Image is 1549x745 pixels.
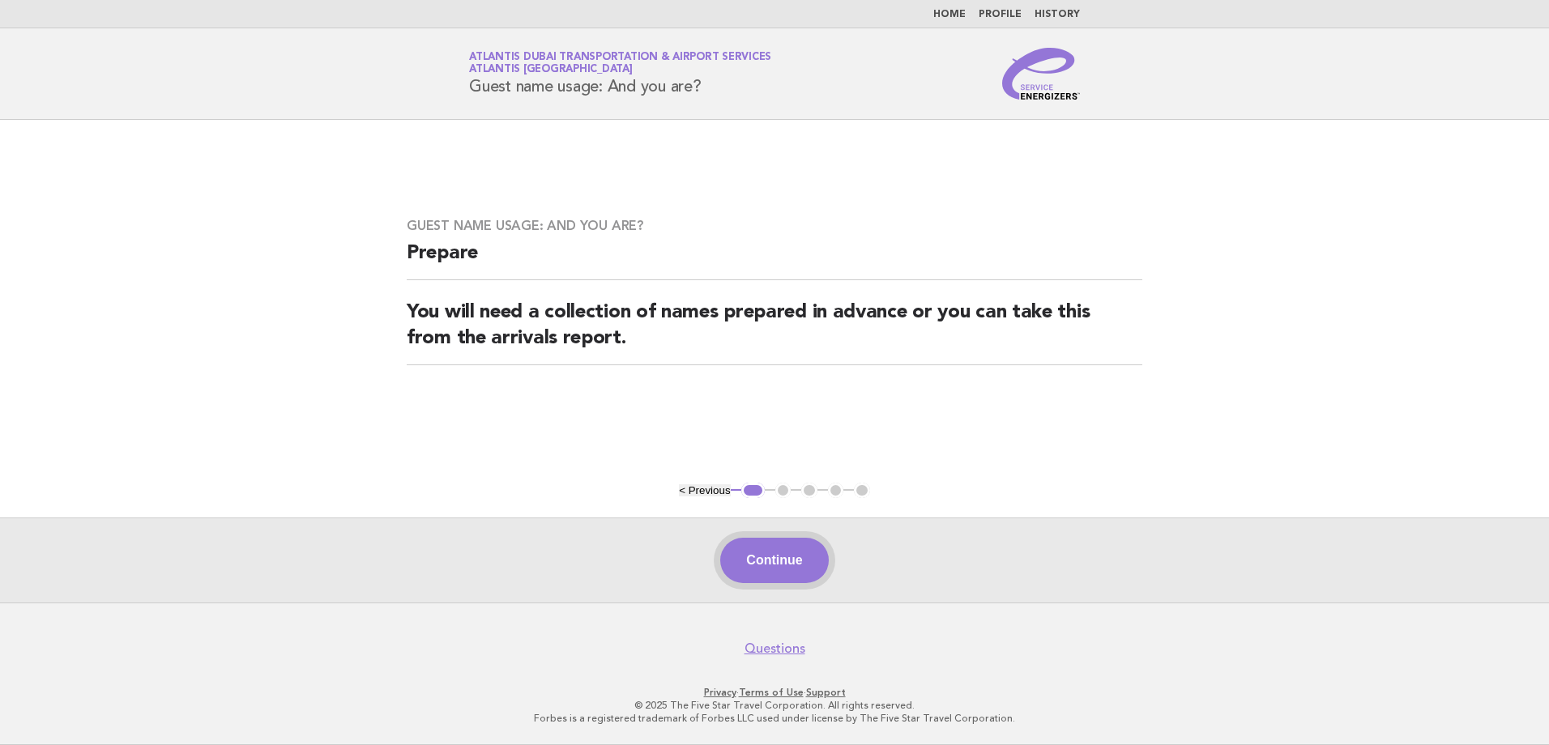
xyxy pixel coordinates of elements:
[279,712,1270,725] p: Forbes is a registered trademark of Forbes LLC used under license by The Five Star Travel Corpora...
[979,10,1022,19] a: Profile
[279,686,1270,699] p: · ·
[407,241,1142,280] h2: Prepare
[279,699,1270,712] p: © 2025 The Five Star Travel Corporation. All rights reserved.
[806,687,846,698] a: Support
[720,538,828,583] button: Continue
[1035,10,1080,19] a: History
[704,687,736,698] a: Privacy
[469,65,633,75] span: Atlantis [GEOGRAPHIC_DATA]
[679,484,730,496] button: < Previous
[407,218,1142,234] h3: Guest name usage: And you are?
[739,687,804,698] a: Terms of Use
[407,300,1142,365] h2: You will need a collection of names prepared in advance or you can take this from the arrivals re...
[741,483,765,499] button: 1
[1002,48,1080,100] img: Service Energizers
[933,10,966,19] a: Home
[745,641,805,657] a: Questions
[469,52,771,74] a: Atlantis Dubai Transportation & Airport ServicesAtlantis [GEOGRAPHIC_DATA]
[469,53,771,95] h1: Guest name usage: And you are?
